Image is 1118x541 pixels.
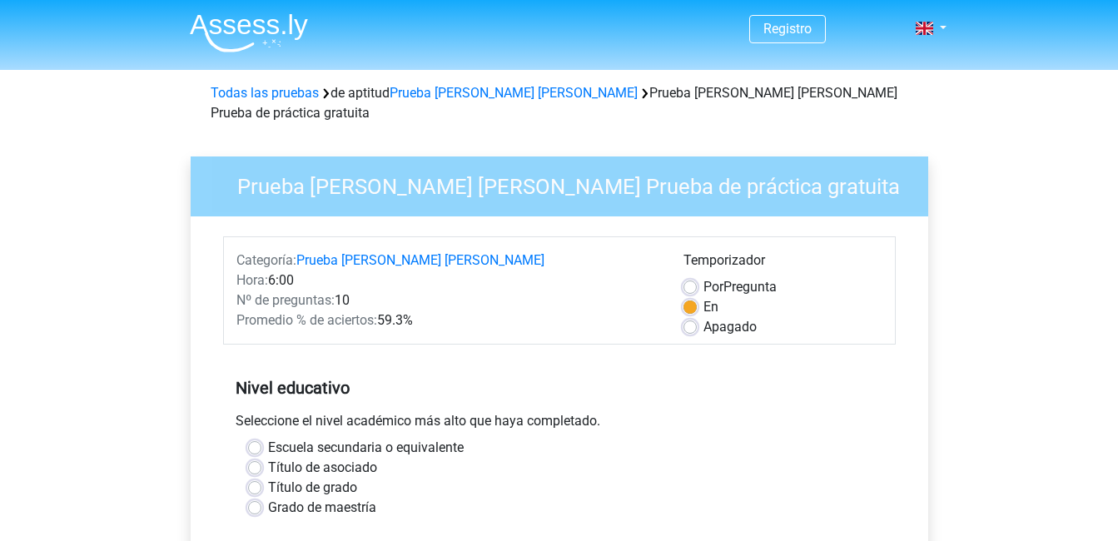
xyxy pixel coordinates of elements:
label: Título de grado [268,478,357,498]
h3: Prueba [PERSON_NAME] [PERSON_NAME] Prueba de práctica gratuita [217,167,916,200]
div: Seleccione el nivel académico más alto que haya completado. [223,411,896,438]
a: Prueba [PERSON_NAME] [PERSON_NAME] [296,252,544,268]
img: Evaluar [190,13,308,52]
label: Título de asociado [268,458,377,478]
h5: Nivel educativo [236,371,883,405]
div: Temporizador [683,251,882,277]
span: Promedio % de aciertos: [236,312,377,328]
a: Registro [763,21,812,37]
label: Apagado [703,317,757,337]
font: 59.3% [236,312,413,328]
label: En [703,297,718,317]
a: Prueba [PERSON_NAME] [PERSON_NAME] [390,85,638,101]
font: de aptitud Prueba [PERSON_NAME] [PERSON_NAME] Prueba de práctica gratuita [211,85,897,121]
span: Por [703,279,723,295]
a: Todas las pruebas [211,85,319,101]
label: Pregunta [703,277,777,297]
label: Escuela secundaria o equivalente [268,438,464,458]
label: Grado de maestría [268,498,376,518]
span: Nº de preguntas: [236,292,335,308]
font: 6:00 [236,272,294,288]
span: Hora: [236,272,268,288]
font: 10 [236,292,350,308]
span: Categoría: [236,252,296,268]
